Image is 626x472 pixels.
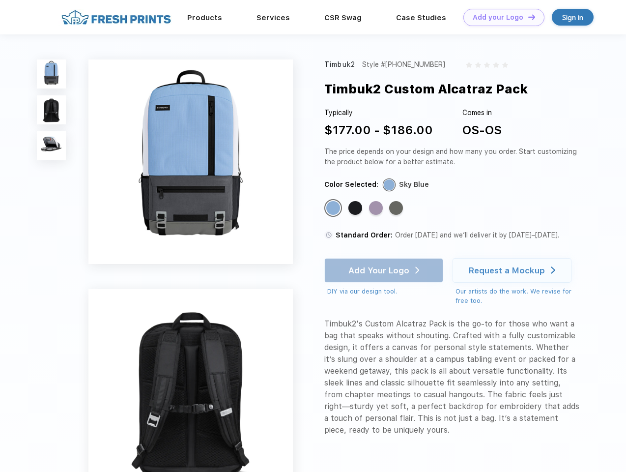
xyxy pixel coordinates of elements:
[324,108,433,118] div: Typically
[528,14,535,20] img: DT
[502,62,508,68] img: gray_star.svg
[562,12,583,23] div: Sign in
[324,121,433,139] div: $177.00 - $186.00
[88,59,293,264] img: func=resize&h=640
[37,131,66,160] img: func=resize&h=100
[466,62,472,68] img: gray_star.svg
[336,231,393,239] span: Standard Order:
[324,231,333,239] img: standard order
[455,287,581,306] div: Our artists do the work! We revise for free too.
[324,59,355,70] div: Timbuk2
[324,147,581,167] div: The price depends on your design and how many you order. Start customizing the product below for ...
[326,201,340,215] div: Sky Blue
[469,265,545,275] div: Request a Mockup
[58,9,174,26] img: fo%20logo%202.webp
[348,201,362,215] div: Jet Black
[493,62,499,68] img: gray_star.svg
[327,287,443,296] div: DIY via our design tool.
[187,13,222,22] a: Products
[462,108,502,118] div: Comes in
[395,231,559,239] span: Order [DATE] and we’ll deliver it by [DATE]–[DATE].
[473,13,523,22] div: Add your Logo
[324,179,378,190] div: Color Selected:
[324,318,581,436] div: Timbuk2's Custom Alcatraz Pack is the go-to for those who want a bag that speaks without shouting...
[37,59,66,88] img: func=resize&h=100
[369,201,383,215] div: Lavender
[362,59,445,70] div: Style #[PHONE_NUMBER]
[475,62,481,68] img: gray_star.svg
[484,62,490,68] img: gray_star.svg
[551,266,555,274] img: white arrow
[552,9,594,26] a: Sign in
[389,201,403,215] div: Gunmetal
[462,121,502,139] div: OS-OS
[37,95,66,124] img: func=resize&h=100
[399,179,429,190] div: Sky Blue
[324,80,528,98] div: Timbuk2 Custom Alcatraz Pack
